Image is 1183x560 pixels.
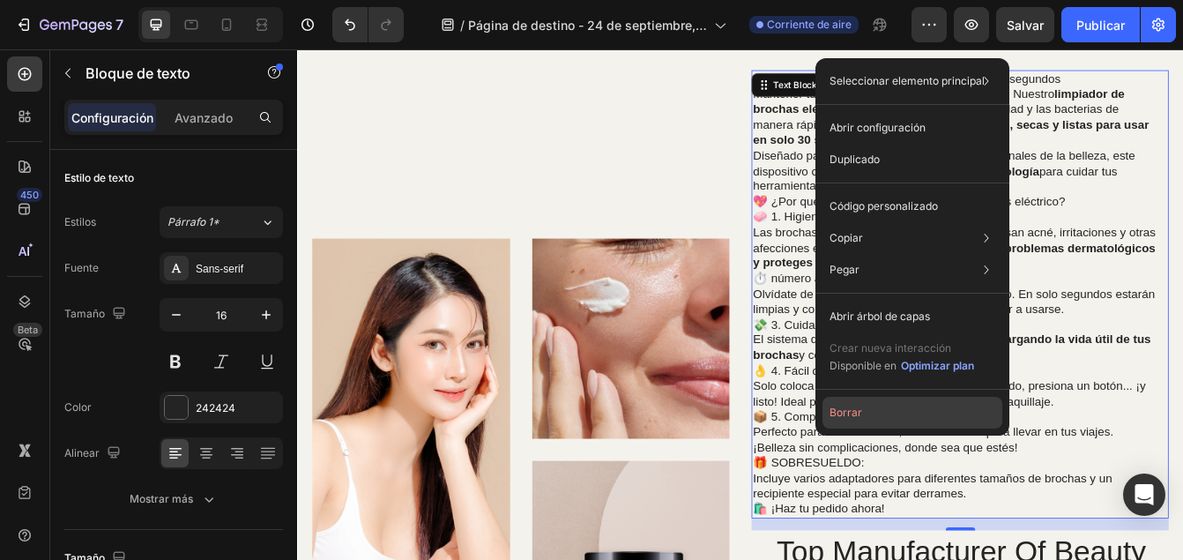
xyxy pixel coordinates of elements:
p: 🧼 1. Higiene impecable [544,191,1028,210]
button: 7 [7,7,131,42]
p: 7 [115,14,123,35]
button: Borrar [822,397,1002,429]
span: Página de destino - 24 de septiembre, 15:52:15 [468,16,707,34]
div: Deshacer/Rehacer [332,7,404,42]
p: 💸 3. Cuida tus brochas (y tu inversión) [544,320,1028,339]
p: Copiar [830,230,863,246]
p: 👌 4. Fácil de usar [544,375,1028,393]
div: Abra Intercom Messenger [1123,474,1165,516]
font: Fuente [64,260,99,276]
button: Publicar [1061,7,1140,42]
iframe: Design area [297,49,1183,560]
span: Salvar [1007,18,1044,33]
div: 450 [17,188,42,202]
p: Configuración [71,108,153,127]
div: Sans-serif [196,261,279,277]
p: Abrir configuración [830,120,926,136]
p: Mantener tus brochas limpias nunca fue tan fácil. Nuestro elimina el maquillaje, la suciedad y la... [544,45,1028,118]
div: Beta [13,323,42,337]
font: Estilo de texto [64,170,134,186]
p: 📦 5. Compacto y portátil [544,429,1028,448]
p: Abrir árbol de capas [830,309,930,325]
p: Código personalizado [830,198,938,214]
p: ⏱️ número arábigo. Ahorra tiempo (y energía) [544,265,1028,283]
p: Pegar [830,262,859,278]
p: ✨ Limpia tus brochas como una profesional, en segundos [544,26,1028,45]
p: Perfecto para tener en casa, en tu estudio o para llevar en tus viajes. ¡Belleza sin complicacion... [544,448,1028,485]
img: gempages_585759519590580939-016959cd-7406-4d2b-aff8-d4a5fd0bc5aa.png [280,226,517,465]
p: Olvídate de pasar horas lavando brochas a mano. En solo segundos estarán limpias y completamente ... [544,283,1028,320]
font: Mostrar más [130,491,193,507]
font: Tamaño [64,306,105,322]
button: Optimizar plan [900,357,975,375]
p: Solo coloca la brocha, elige el adaptador adecuado, presiona un botón... ¡y listo! Ideal para uso... [544,393,1028,430]
p: Text Block [86,63,235,84]
button: Párrafo 1* [160,206,283,238]
font: Publicar [1076,16,1125,34]
span: Párrafo 1* [167,214,219,230]
font: Optimizar plan [901,358,974,374]
p: El sistema de limpieza es suave pero efectivo, y conservando la calidad de sus cerdas. [544,338,1028,375]
p: Crear nueva interacción [830,340,975,357]
font: Estilos [64,214,96,230]
p: Diseñado para amantes del maquillaje y profesionales de la belleza, este dispositivo combina para... [544,118,1028,173]
p: Incluye varios adaptadores para diferentes tamaños de brochas y un recipiente especial para evita... [544,504,1028,541]
div: 242424 [196,400,279,416]
p: 🛍️ ¡Haz tu pedido ahora! [544,540,1028,558]
button: Salvar [996,7,1054,42]
div: Text Block [564,34,624,50]
p: Duplicado [830,152,880,168]
strong: comodidad, higiene y tecnología [667,138,886,153]
p: Seleccionar elemento principal [830,73,985,89]
span: Disponible en [830,359,897,372]
p: Avanzado [175,108,233,127]
p: 🎁 SOBRESUELDO: [544,485,1028,504]
p: 💖 ¿Por qué necesitas este limpiador de brochas eléctrico? [544,173,1028,191]
p: Las brochas sucias acumulan bacterias que causan acné, irritaciones y otras afecciones en la piel... [544,210,1028,265]
span: Corriente de aire [767,17,852,33]
button: Mostrar más [64,483,283,515]
strong: alargando la vida útil de tus brochas [544,339,1019,372]
span: / [460,16,465,34]
font: Color [64,399,92,415]
font: Alinear [64,445,100,461]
